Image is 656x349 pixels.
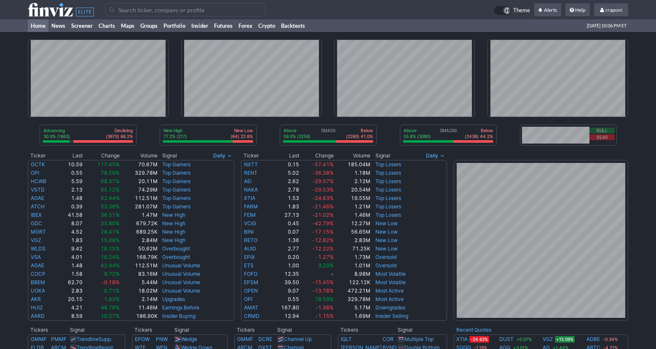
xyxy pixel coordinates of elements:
[244,296,252,302] a: OPI
[270,160,300,169] td: 0.15
[120,152,158,160] th: Volume
[58,186,83,194] td: 2.13
[334,278,371,287] td: 122.12K
[244,203,258,210] a: FARM
[230,133,253,139] p: (64) 22.8%
[162,245,190,252] a: Overbought
[162,212,185,218] a: New High
[162,237,185,243] a: New High
[106,133,133,139] p: (3670) 66.2%
[244,229,254,235] a: BINI
[162,254,190,260] a: Overbought
[515,336,533,343] span: +0.07%
[58,278,83,287] td: 62.70
[137,19,161,32] a: Groups
[120,160,158,169] td: 70.67M
[31,245,46,252] a: WLDS
[375,152,390,159] span: Signal
[312,170,334,176] span: -36.38%
[58,194,83,202] td: 1.48
[244,262,254,269] a: ETS
[101,245,120,252] span: 16.15%
[156,336,168,342] a: PNW
[270,236,300,245] td: 1.36
[236,19,255,32] a: Forex
[334,177,371,186] td: 2.12M
[543,335,553,344] a: VGZ
[120,177,158,186] td: 20.11M
[312,186,334,193] span: -29.53%
[587,19,627,32] span: [DATE] 10:06 PM ET
[334,202,371,211] td: 1.21M
[312,229,334,235] span: -17.15%
[426,152,438,160] span: Daily
[77,336,99,342] span: Trendline
[270,295,300,304] td: 0.55
[375,229,398,235] a: New Low
[334,194,371,202] td: 19.55M
[120,219,158,228] td: 679.72K
[312,212,334,218] span: -21.02%
[284,336,312,342] a: Channel Up
[31,186,45,193] a: VSTD
[31,336,47,342] a: GMMF
[383,336,394,342] a: COR
[51,336,67,342] a: PMMF
[375,237,398,243] a: New Low
[465,128,493,133] p: Below
[104,296,120,302] span: 1.92%
[58,304,83,312] td: 4.21
[230,128,253,133] p: New Low
[270,270,300,278] td: 12.35
[43,128,70,133] p: Advancing
[270,219,300,228] td: 0.45
[120,245,158,253] td: 50.62M
[270,177,300,186] td: 2.62
[312,279,334,285] span: -15.45%
[270,186,300,194] td: 2.78
[83,152,120,160] th: Change
[375,262,396,269] a: Oversold
[58,245,83,253] td: 9.42
[31,279,45,285] a: BBEM
[48,19,68,32] a: News
[283,128,374,140] div: SMA50
[31,170,39,176] a: OPI
[300,270,334,278] td: -
[278,19,308,32] a: Backtests
[270,304,300,312] td: 167.80
[161,19,188,32] a: Portfolio
[244,186,258,193] a: NAKA
[58,160,83,169] td: 10.59
[513,6,530,15] span: Theme
[270,202,300,211] td: 1.83
[334,160,371,169] td: 185.04M
[244,170,257,176] a: RENT
[375,313,408,319] a: Insider Selling
[602,336,619,343] span: -0.34%
[341,336,352,342] a: IQLT
[244,288,258,294] a: OPEN
[58,211,83,219] td: 41.58
[101,262,120,269] span: 62.44%
[58,253,83,261] td: 4.01
[120,270,158,278] td: 83.16M
[101,195,120,201] span: 62.44%
[211,19,236,32] a: Futures
[96,19,118,32] a: Charts
[162,279,200,285] a: Unusual Volume
[104,288,120,294] span: 0.71%
[334,261,371,270] td: 1.01M
[234,326,277,334] th: Tickers
[120,278,158,287] td: 5.44M
[31,271,46,277] a: COCP
[318,262,334,269] span: 3.20%
[334,169,371,177] td: 1.18M
[163,133,187,139] p: 77.2% (217)
[162,186,190,193] a: Top Gainers
[31,237,41,243] a: VGZ
[334,287,371,295] td: 472.21M
[77,336,112,342] a: TrendlineSupp.
[31,288,45,294] a: UOKA
[270,261,300,270] td: 1.00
